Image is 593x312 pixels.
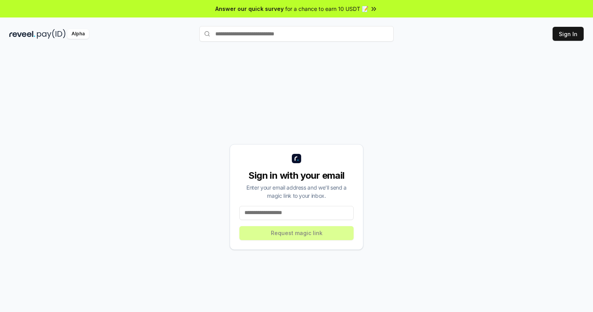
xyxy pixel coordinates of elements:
img: logo_small [292,154,301,163]
div: Alpha [67,29,89,39]
div: Sign in with your email [239,169,354,182]
button: Sign In [553,27,584,41]
img: reveel_dark [9,29,35,39]
img: pay_id [37,29,66,39]
div: Enter your email address and we’ll send a magic link to your inbox. [239,183,354,200]
span: Answer our quick survey [215,5,284,13]
span: for a chance to earn 10 USDT 📝 [285,5,368,13]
